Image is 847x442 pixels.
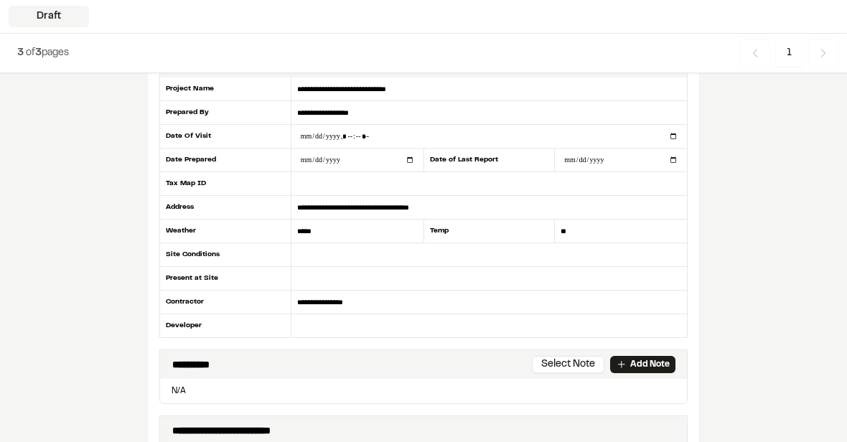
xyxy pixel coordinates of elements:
div: Present at Site [159,268,291,291]
div: Draft [9,6,89,27]
div: Date of Last Report [423,149,556,173]
div: Developer [159,315,291,338]
span: 1 [776,39,802,67]
div: Date Prepared [159,149,291,173]
span: 3 [35,49,42,57]
div: Site Conditions [159,244,291,268]
div: Contractor [159,291,291,315]
div: Address [159,197,291,220]
div: Project Name [159,78,291,102]
button: Select Note [532,357,604,374]
div: Weather [159,220,291,244]
div: Temp [423,220,556,244]
nav: Navigation [740,39,838,67]
div: Date Of Visit [159,126,291,149]
div: Tax Map ID [159,173,291,197]
span: 3 [17,49,24,57]
p: of pages [17,45,69,61]
div: Prepared By [159,102,291,126]
p: N/A [166,385,681,398]
p: Add Note [630,359,670,372]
